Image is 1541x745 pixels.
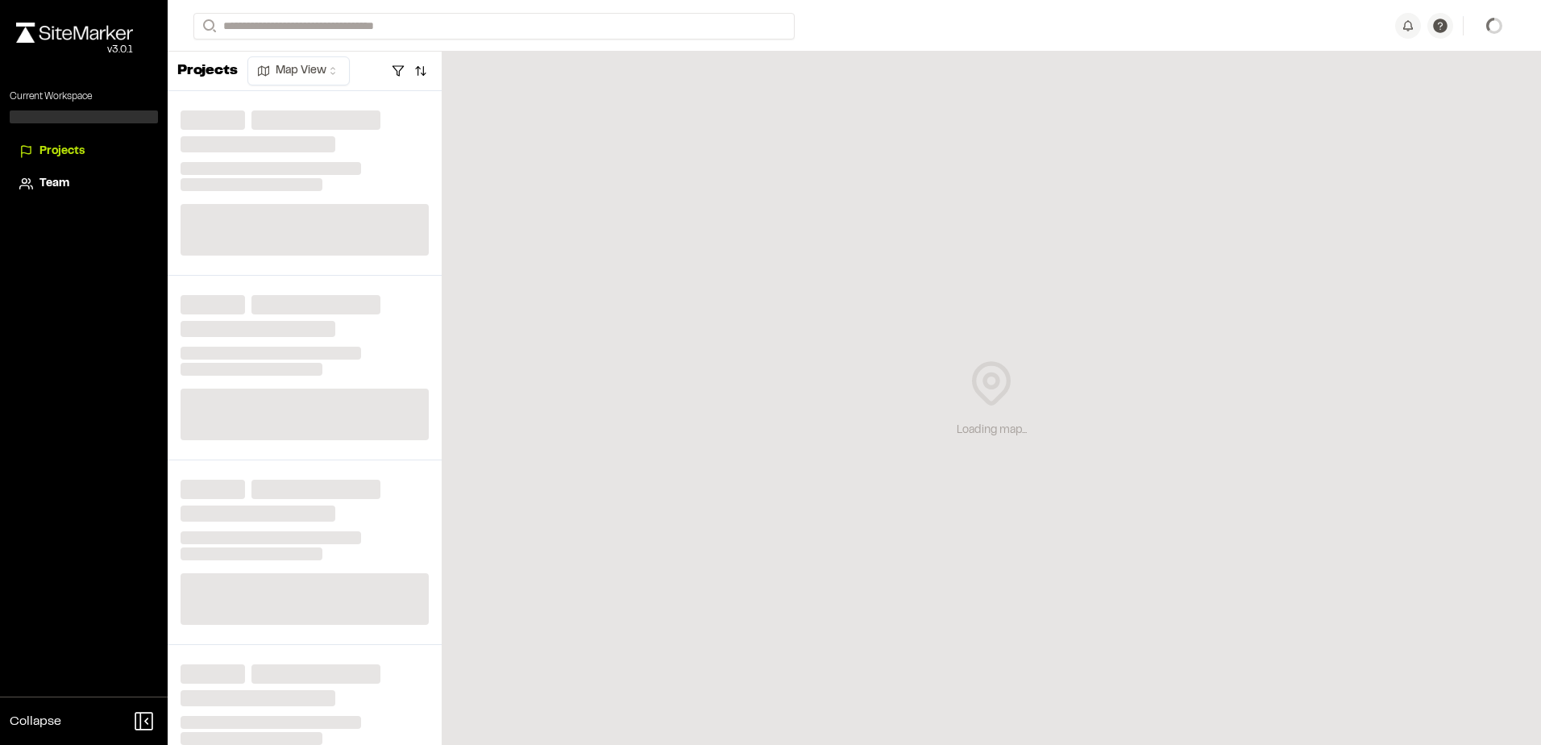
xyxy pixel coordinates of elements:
[177,60,238,82] p: Projects
[10,89,158,104] p: Current Workspace
[19,175,148,193] a: Team
[16,43,133,57] div: Oh geez...please don't...
[957,422,1027,439] div: Loading map...
[10,712,61,731] span: Collapse
[39,175,69,193] span: Team
[39,143,85,160] span: Projects
[19,143,148,160] a: Projects
[16,23,133,43] img: rebrand.png
[193,13,222,40] button: Search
